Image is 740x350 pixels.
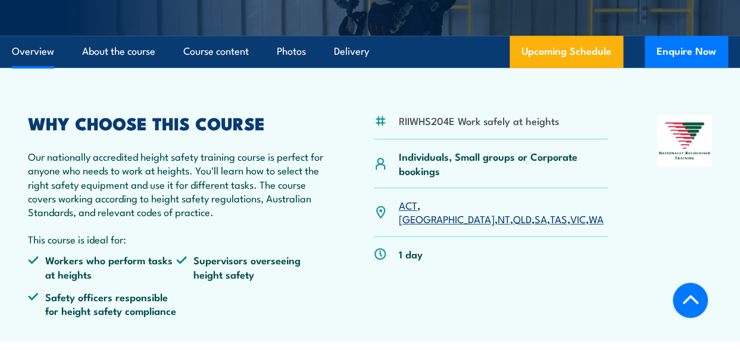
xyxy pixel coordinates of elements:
p: , , , , , , , [398,198,607,226]
button: Enquire Now [645,36,728,68]
li: Workers who perform tasks at heights [28,253,176,281]
li: RIIWHS204E Work safely at heights [398,114,558,127]
p: 1 day [398,247,422,261]
a: QLD [513,211,531,226]
p: Our nationally accredited height safety training course is perfect for anyone who needs to work a... [28,149,324,219]
a: Upcoming Schedule [510,36,623,68]
a: Delivery [334,36,369,67]
a: Course content [183,36,249,67]
h2: WHY CHOOSE THIS COURSE [28,115,324,130]
a: Photos [277,36,306,67]
li: Safety officers responsible for height safety compliance [28,290,176,318]
a: TAS [549,211,567,226]
a: NT [497,211,510,226]
a: About the course [82,36,155,67]
p: Individuals, Small groups or Corporate bookings [398,149,607,177]
a: SA [534,211,547,226]
a: VIC [570,211,585,226]
a: [GEOGRAPHIC_DATA] [398,211,494,226]
a: Overview [12,36,54,67]
a: WA [588,211,603,226]
img: Nationally Recognised Training logo. [657,115,712,167]
p: This course is ideal for: [28,232,324,246]
a: ACT [398,198,417,212]
li: Supervisors overseeing height safety [176,253,324,281]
